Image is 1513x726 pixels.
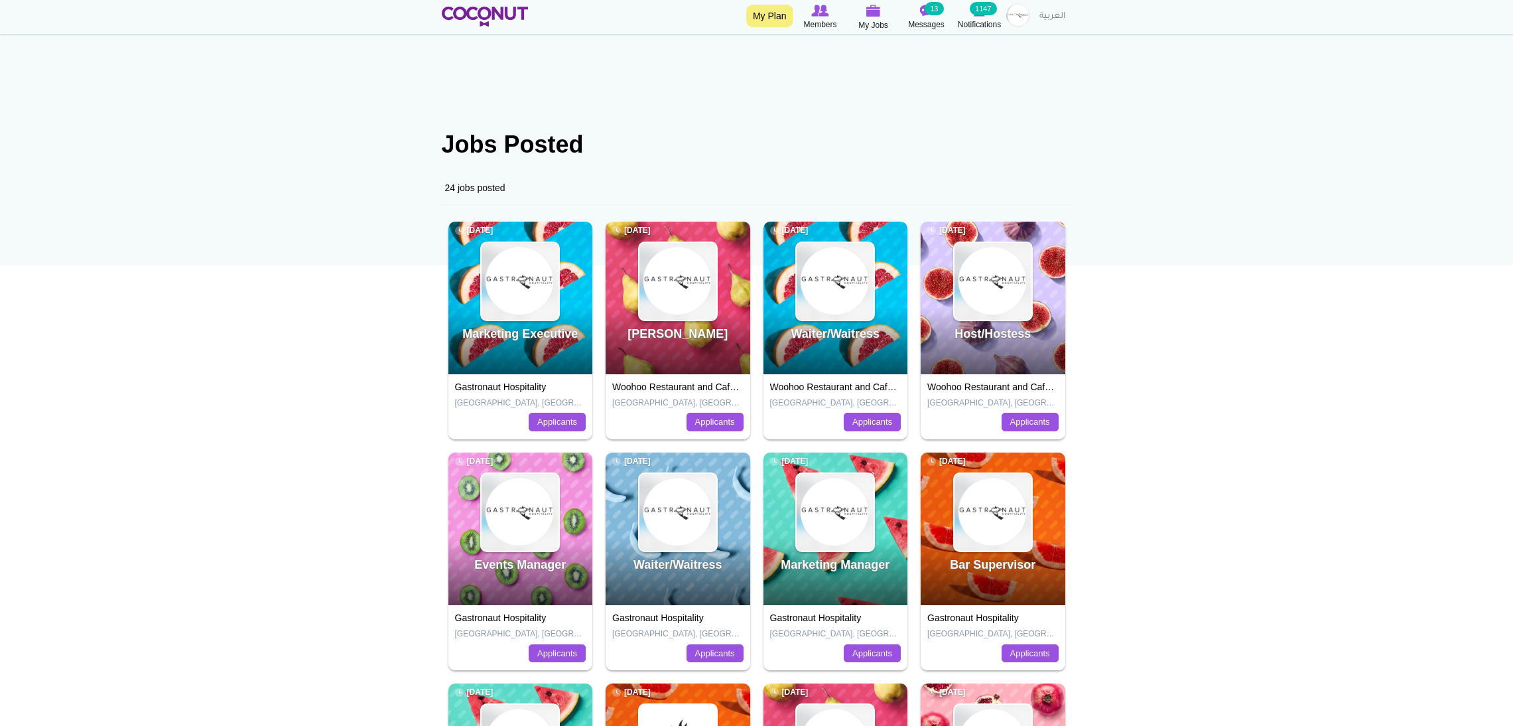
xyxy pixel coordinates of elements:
p: [GEOGRAPHIC_DATA], [GEOGRAPHIC_DATA] [927,628,1059,640]
h1: Jobs Posted [442,131,1072,158]
a: Waiter/Waitress [791,327,880,340]
img: Gastronaut Hospitality [797,243,874,320]
span: [DATE] [455,225,493,236]
span: [DATE] [612,456,651,467]
span: [DATE] [455,687,493,698]
small: 1147 [970,2,996,15]
span: [DATE] [927,687,966,698]
a: My Plan [746,5,793,27]
span: [DATE] [770,687,809,698]
a: Applicants [844,644,901,663]
img: Gastronaut Hospitality [639,474,716,551]
a: Marketing Executive [462,327,578,340]
img: Gastronaut Hospitality [482,474,559,551]
a: Events Manager [474,558,566,571]
a: [PERSON_NAME] [627,327,728,340]
a: Gastronaut Hospitality [455,613,547,623]
a: Waiter/Waitress [633,558,722,571]
p: [GEOGRAPHIC_DATA], [GEOGRAPHIC_DATA] [455,398,586,409]
span: [DATE] [927,225,966,236]
a: Applicants [529,644,586,663]
img: Messages [920,5,933,17]
img: Gastronaut Hospitality [797,474,874,551]
img: Gastronaut Hospitality [482,243,559,320]
a: Woohoo Restaurant and Cafe LLC, Mamabella Restaurant and Cafe LLC [770,382,1071,392]
p: [GEOGRAPHIC_DATA], [GEOGRAPHIC_DATA] [455,628,586,640]
a: Browse Members Members [794,3,847,31]
div: 24 jobs posted [442,171,1072,205]
a: Bar Supervisor [950,558,1035,571]
span: [DATE] [612,687,651,698]
p: [GEOGRAPHIC_DATA], [GEOGRAPHIC_DATA] [927,398,1059,409]
p: [GEOGRAPHIC_DATA], [GEOGRAPHIC_DATA] [612,628,744,640]
a: Host/Hostess [954,327,1031,340]
a: Woohoo Restaurant and Cafe LLC [612,382,755,392]
span: [DATE] [612,225,651,236]
a: Applicants [687,644,744,663]
a: My Jobs My Jobs [847,3,900,32]
span: [DATE] [770,225,809,236]
a: Gastronaut Hospitality [927,613,1019,623]
a: Gastronaut Hospitality [455,382,547,392]
span: Messages [908,18,945,31]
a: Marketing Manager [781,558,889,571]
img: Gastronaut Hospitality [639,243,716,320]
img: Browse Members [811,5,828,17]
a: Applicants [1002,413,1059,431]
span: [DATE] [927,456,966,467]
a: Applicants [529,413,586,431]
img: Home [442,7,529,27]
p: [GEOGRAPHIC_DATA], [GEOGRAPHIC_DATA] [770,398,901,409]
span: [DATE] [770,456,809,467]
span: [DATE] [455,456,493,467]
p: [GEOGRAPHIC_DATA], [GEOGRAPHIC_DATA] [770,628,901,640]
a: Woohoo Restaurant and Cafe LLC, Mamabella Restaurant and Cafe LLC [927,382,1228,392]
a: Gastronaut Hospitality [770,613,862,623]
img: Gastronaut Hospitality [954,243,1031,320]
a: Applicants [1002,644,1059,663]
span: My Jobs [858,19,888,32]
a: Messages Messages 13 [900,3,953,31]
img: My Jobs [866,5,881,17]
a: Gastronaut Hospitality [612,613,704,623]
span: Notifications [958,18,1001,31]
a: Notifications Notifications 1147 [953,3,1006,31]
span: Members [803,18,836,31]
small: 13 [925,2,943,15]
a: العربية [1033,3,1072,30]
a: Applicants [844,413,901,431]
a: Applicants [687,413,744,431]
p: [GEOGRAPHIC_DATA], [GEOGRAPHIC_DATA] [612,398,744,409]
img: Gastronaut Hospitality [954,474,1031,551]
